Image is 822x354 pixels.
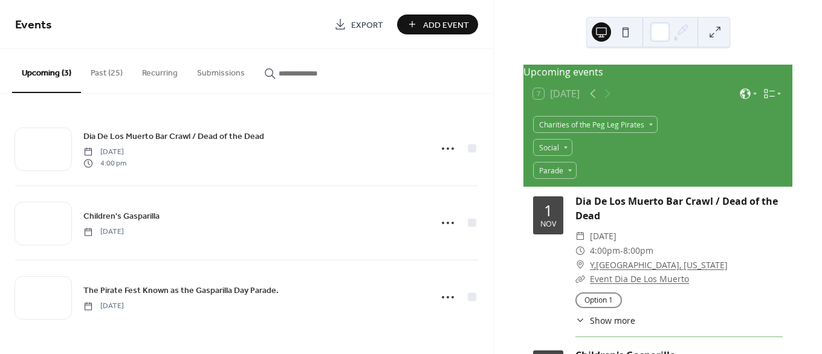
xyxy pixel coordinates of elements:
span: [DATE] [83,227,124,237]
a: Dia De Los Muerto Bar Crawl / Dead of the Dead [83,129,264,143]
span: The Pirate Fest Known as the Gasparilla Day Parade. [83,285,279,297]
div: 1 [544,203,552,218]
a: Event Dia De Los Muerto [590,273,689,285]
div: Nov [540,220,556,228]
span: Add Event [423,19,469,31]
div: Upcoming events [523,65,792,79]
span: 4:00pm [590,243,620,258]
a: Export [325,14,392,34]
a: The Pirate Fest Known as the Gasparilla Day Parade. [83,283,279,297]
span: [DATE] [83,301,124,312]
span: Export [351,19,383,31]
div: ​ [575,272,585,286]
div: ​ [575,314,585,327]
div: ​ [575,258,585,272]
span: 8:00pm [623,243,653,258]
button: Add Event [397,14,478,34]
span: Show more [590,314,635,327]
div: ​ [575,229,585,243]
a: Children's Gasparilla [83,209,160,223]
span: Dia De Los Muerto Bar Crawl / Dead of the Dead [83,130,264,143]
span: [DATE] [83,147,126,158]
span: [DATE] [590,229,616,243]
button: Recurring [132,49,187,92]
button: Upcoming (3) [12,49,81,93]
a: Y,[GEOGRAPHIC_DATA], [US_STATE] [590,258,728,272]
span: Children's Gasparilla [83,210,160,223]
button: ​Show more [575,314,635,327]
button: Past (25) [81,49,132,92]
button: Submissions [187,49,254,92]
span: 4:00 pm [83,158,126,169]
span: - [620,243,623,258]
span: Events [15,13,52,37]
a: Dia De Los Muerto Bar Crawl / Dead of the Dead [575,195,778,222]
div: ​ [575,243,585,258]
